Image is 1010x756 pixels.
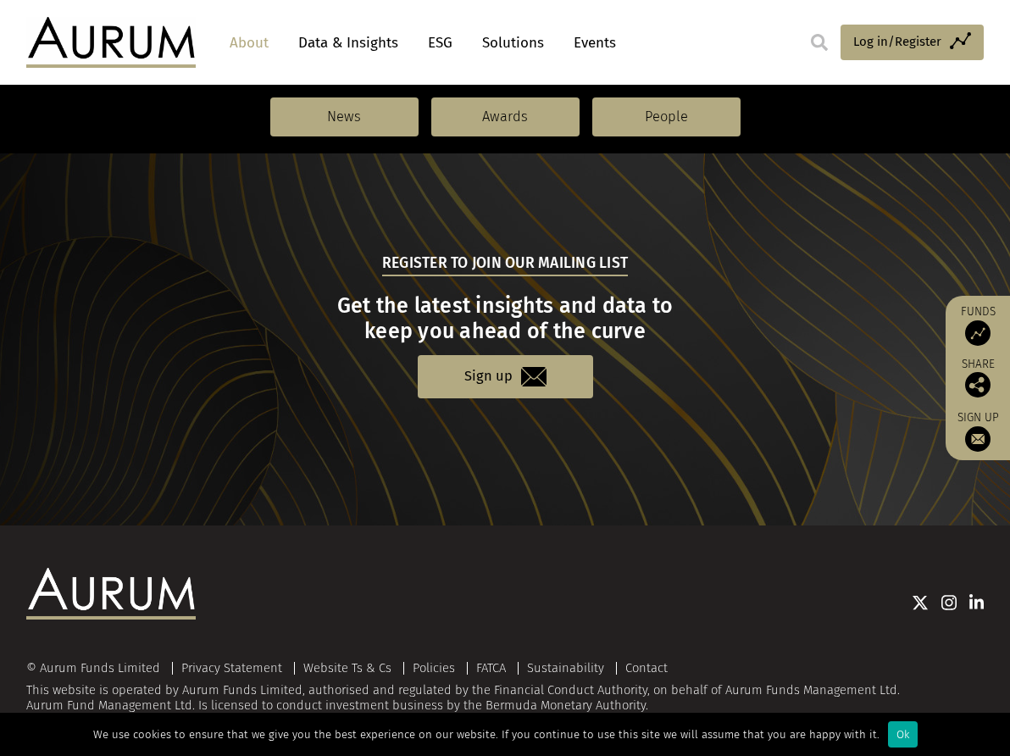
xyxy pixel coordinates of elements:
a: News [270,97,419,136]
img: Aurum Logo [26,568,196,619]
a: Privacy Statement [181,660,282,675]
a: Sign up [418,355,593,398]
a: Awards [431,97,580,136]
img: Twitter icon [912,594,929,611]
a: Contact [625,660,668,675]
a: Events [565,27,616,58]
h3: Get the latest insights and data to keep you ahead of the curve [29,293,982,344]
img: Instagram icon [941,594,957,611]
div: Share [954,359,1002,397]
img: Sign up to our newsletter [965,426,991,452]
span: Log in/Register [853,31,941,52]
a: About [221,27,277,58]
img: Access Funds [965,320,991,346]
a: Funds [954,304,1002,346]
a: Data & Insights [290,27,407,58]
a: Website Ts & Cs [303,660,391,675]
a: Solutions [474,27,552,58]
a: FATCA [476,660,506,675]
img: search.svg [811,34,828,51]
a: Sign up [954,410,1002,452]
a: Policies [413,660,455,675]
img: Linkedin icon [969,594,985,611]
img: Share this post [965,372,991,397]
a: ESG [419,27,461,58]
a: People [592,97,741,136]
a: Log in/Register [841,25,984,60]
img: Aurum [26,17,196,68]
a: Sustainability [527,660,604,675]
h5: Register to join our mailing list [382,253,628,276]
div: © Aurum Funds Limited [26,662,169,675]
div: Ok [888,721,918,748]
div: This website is operated by Aurum Funds Limited, authorised and regulated by the Financial Conduc... [26,662,984,714]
